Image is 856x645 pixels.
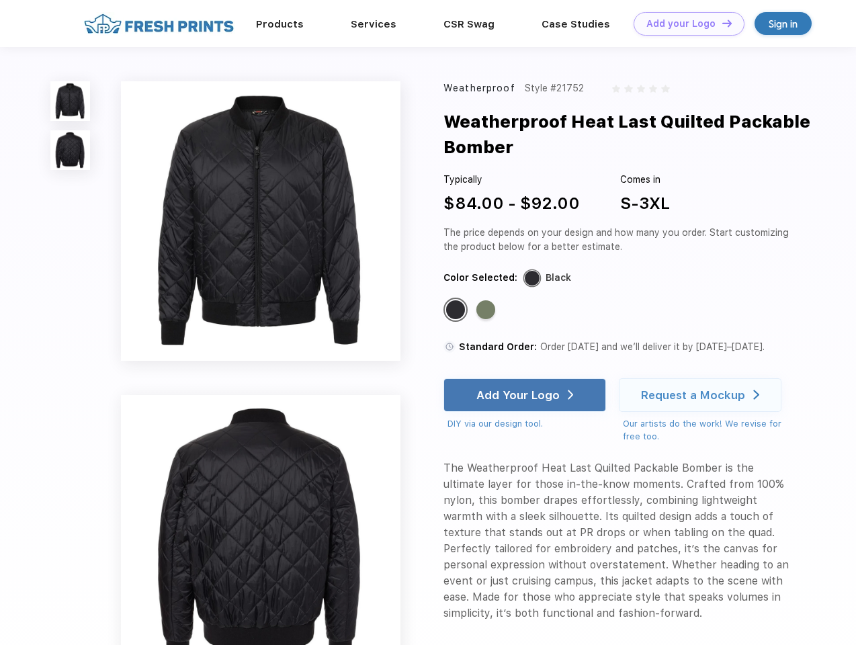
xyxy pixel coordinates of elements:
img: gray_star.svg [637,85,645,93]
div: Black [446,300,465,319]
img: white arrow [753,390,759,400]
img: DT [722,19,732,27]
img: white arrow [568,390,574,400]
img: gray_star.svg [624,85,632,93]
img: gray_star.svg [612,85,620,93]
div: Request a Mockup [641,388,745,402]
div: Style #21752 [525,81,584,95]
img: standard order [443,341,456,353]
div: $84.00 - $92.00 [443,191,580,216]
div: Our artists do the work! We revise for free too. [623,417,794,443]
img: gray_star.svg [661,85,669,93]
div: Weatherproof [443,81,515,95]
span: Standard Order: [459,341,537,352]
img: func=resize&h=640 [121,81,400,361]
div: Color Selected: [443,271,517,285]
div: DIY via our design tool. [447,417,606,431]
div: Typically [443,173,580,187]
div: Add Your Logo [476,388,560,402]
a: Sign in [755,12,812,35]
div: Comes in [620,173,670,187]
div: Black [546,271,571,285]
span: Order [DATE] and we’ll deliver it by [DATE]–[DATE]. [540,341,765,352]
img: gray_star.svg [649,85,657,93]
img: func=resize&h=100 [50,130,90,170]
div: Weatherproof Heat Last Quilted Packable Bomber [443,109,828,161]
a: Products [256,18,304,30]
img: func=resize&h=100 [50,81,90,121]
div: The price depends on your design and how many you order. Start customizing the product below for ... [443,226,794,254]
div: Sign in [769,16,798,32]
div: Olive Grey [476,300,495,319]
img: fo%20logo%202.webp [80,12,238,36]
div: S-3XL [620,191,670,216]
div: The Weatherproof Heat Last Quilted Packable Bomber is the ultimate layer for those in-the-know mo... [443,460,794,621]
div: Add your Logo [646,18,716,30]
